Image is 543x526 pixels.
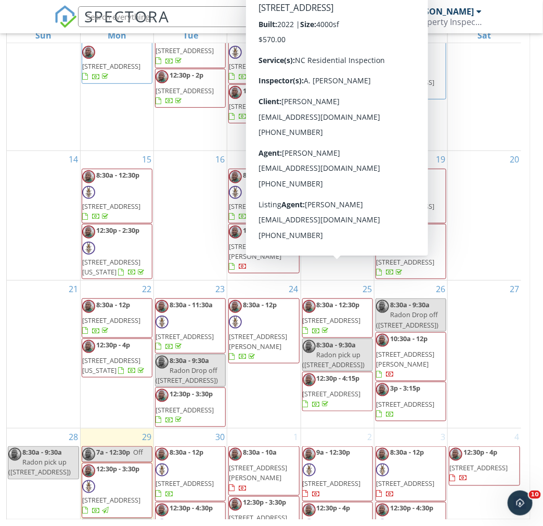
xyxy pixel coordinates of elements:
span: [STREET_ADDRESS] [229,514,287,523]
span: [STREET_ADDRESS][PERSON_NAME] [229,242,287,261]
a: 8:30a - 12p [STREET_ADDRESS][PERSON_NAME] [228,298,299,364]
a: 8:30a - 11:30a [STREET_ADDRESS] [155,298,226,354]
img: screenshot_20230829_at_2.32.44_pm.png [376,46,389,59]
span: [STREET_ADDRESS] [156,405,214,415]
img: screenshot_20230829_at_2.32.44_pm.png [303,96,316,109]
img: screenshot_20230829_at_2.32.44_pm.png [156,504,169,517]
img: termitevectorillustration88588236.jpg [376,61,389,74]
span: 12:30p - 4:30p [390,504,433,513]
a: Go to September 21, 2025 [67,281,80,297]
img: The Best Home Inspection Software - Spectora [54,5,77,28]
a: 12:30p - 2:30p [STREET_ADDRESS][US_STATE] [82,224,152,279]
img: termitevectorillustration88588236.jpg [376,186,389,199]
span: Radon pick up ([STREET_ADDRESS]) [8,458,71,477]
td: Go to September 19, 2025 [374,151,447,280]
span: [STREET_ADDRESS][PERSON_NAME] [303,61,361,81]
a: Go to September 16, 2025 [213,151,227,168]
a: 12:30p - 4:15p [STREET_ADDRESS] [303,373,361,408]
span: [STREET_ADDRESS] [156,332,214,341]
a: [STREET_ADDRESS] [229,30,287,81]
td: Go to September 14, 2025 [7,151,80,280]
td: Go to September 16, 2025 [154,151,227,280]
a: Go to September 29, 2025 [140,429,153,445]
span: 8:30a - 12:30p [317,300,360,309]
span: 12:30p - 2:30p [96,226,139,235]
img: termitevectorillustration88588236.jpg [82,186,95,199]
span: 8:30a - 12p [243,300,277,309]
img: screenshot_20230829_at_2.32.44_pm.png [156,70,169,83]
span: [STREET_ADDRESS] [376,479,434,489]
td: Go to September 20, 2025 [448,151,521,280]
span: [STREET_ADDRESS] [82,61,140,71]
span: 12:30p - 4p [463,448,497,457]
a: Go to October 3, 2025 [438,429,447,445]
a: 12:30p - 3:30p [STREET_ADDRESS] [155,387,226,427]
a: 12:30p - 2p [STREET_ADDRESS] [156,70,214,105]
a: 12:30p - 2:30p [STREET_ADDRESS][US_STATE] [82,226,146,277]
span: 8:30a - 12p [170,448,203,457]
a: 12:30p - 3:30p [STREET_ADDRESS] [82,463,152,518]
a: 8:30a - 12p [STREET_ADDRESS] [82,300,140,335]
a: 8:30a - 12p [STREET_ADDRESS] [376,448,434,499]
span: [STREET_ADDRESS] [376,202,434,211]
img: screenshot_20230829_at_2.32.44_pm.png [82,465,95,478]
td: Go to September 17, 2025 [227,151,301,280]
a: 12:30p - 4p [STREET_ADDRESS] [449,448,508,483]
img: screenshot_20230829_at_2.32.44_pm.png [156,300,169,313]
img: termitevectorillustration88588236.jpg [303,46,316,59]
span: [STREET_ADDRESS] [229,102,287,111]
a: 8:30a - 12p [STREET_ADDRESS] [156,448,214,499]
img: screenshot_20230829_at_2.32.44_pm.png [303,504,316,517]
a: 8:30a - 12:30p [STREET_ADDRESS] [82,169,152,224]
img: screenshot_20230829_at_2.32.44_pm.png [376,383,389,396]
img: screenshot_20230829_at_2.32.44_pm.png [156,389,169,402]
td: Go to September 8, 2025 [80,11,153,151]
span: [STREET_ADDRESS] [303,389,361,398]
img: screenshot_20230829_at_2.32.44_pm.png [376,334,389,347]
td: Go to September 7, 2025 [7,11,80,151]
img: screenshot_20230829_at_2.32.44_pm.png [303,340,316,353]
a: 8:30a - 12p [STREET_ADDRESS] [376,169,446,224]
img: screenshot_20230829_at_2.32.44_pm.png [303,448,316,461]
img: screenshot_20230829_at_2.32.44_pm.png [376,226,389,239]
img: screenshot_20230829_at_2.32.44_pm.png [8,448,21,461]
span: 12:30p - 3:30p [96,465,139,474]
img: termitevectorillustration88588236.jpg [82,480,95,493]
span: Radon Drop off ([STREET_ADDRESS]) [156,366,218,385]
a: [STREET_ADDRESS] [155,29,226,68]
a: 12:30p - 4p [STREET_ADDRESS][US_STATE] [82,340,146,375]
a: 12:30p - 4p [STREET_ADDRESS][US_STATE] [82,339,152,378]
td: Go to September 26, 2025 [374,281,447,429]
a: Go to September 22, 2025 [140,281,153,297]
span: [STREET_ADDRESS] [82,496,140,505]
a: 12:30p - 5:30p [STREET_ADDRESS] [228,84,299,124]
a: 8:30a - 12:30p [STREET_ADDRESS] [303,300,361,335]
span: 12:30p - 4:30p [170,504,213,513]
span: 12:30p - 2p [243,226,277,235]
img: screenshot_20230829_at_2.32.44_pm.png [82,226,95,239]
span: 8:30a - 11:30a [170,300,213,309]
a: 8:30a - 12:30p [STREET_ADDRESS] [302,298,373,338]
span: Radon Drop off ([STREET_ADDRESS]) [376,310,438,329]
a: Thursday [327,28,347,43]
a: Friday [404,28,419,43]
a: 8:30a - 12p [STREET_ADDRESS][PERSON_NAME] [229,300,287,361]
td: Go to September 11, 2025 [301,11,374,151]
td: Go to September 23, 2025 [154,281,227,429]
img: screenshot_20230829_at_2.32.44_pm.png [376,448,389,461]
a: Go to September 24, 2025 [287,281,301,297]
img: termitevectorillustration88588236.jpg [229,186,242,199]
span: [STREET_ADDRESS] [303,479,361,489]
span: 12:30p - 3:30p [243,498,286,507]
a: Go to September 27, 2025 [508,281,521,297]
a: [STREET_ADDRESS] [376,30,434,97]
td: Go to September 9, 2025 [154,11,227,151]
span: 12:30p - 4p [96,340,130,349]
img: screenshot_20230829_at_2.32.44_pm.png [303,300,316,313]
span: 8:30a - 12p [390,448,424,457]
td: Go to September 10, 2025 [227,11,301,151]
img: screenshot_20230829_at_2.32.44_pm.png [82,46,95,59]
a: 12:30p - 3:30p [STREET_ADDRESS] [82,465,141,516]
img: termitevectorillustration88588236.jpg [229,46,242,59]
img: screenshot_20230829_at_2.32.44_pm.png [229,226,242,239]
